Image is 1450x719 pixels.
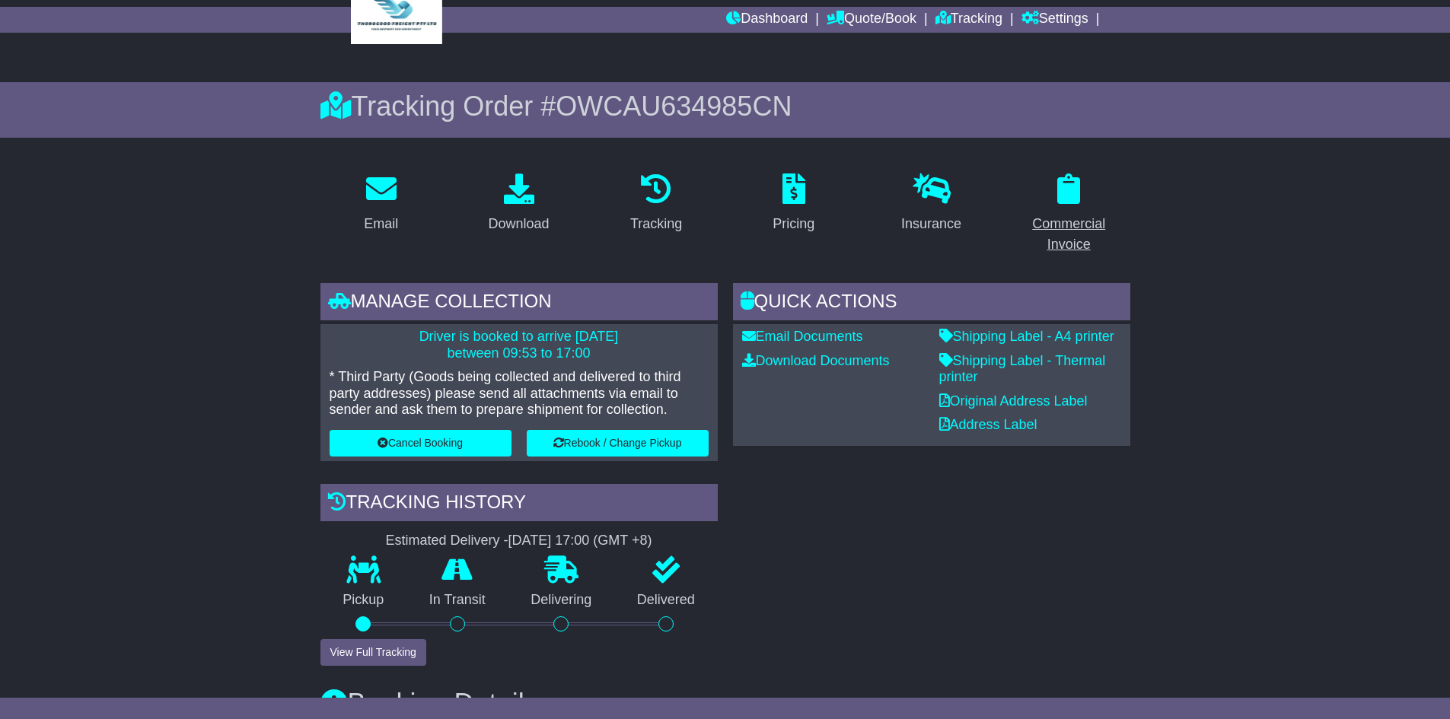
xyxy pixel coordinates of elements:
a: Shipping Label - A4 printer [939,329,1114,344]
div: Tracking [630,214,682,234]
div: Insurance [901,214,961,234]
div: Quick Actions [733,283,1130,324]
a: Pricing [763,168,824,240]
h3: Booking Details [320,689,1130,719]
a: Download [478,168,559,240]
div: Tracking Order # [320,90,1130,122]
p: In Transit [406,592,508,609]
a: Insurance [891,168,971,240]
a: Address Label [939,417,1037,432]
a: Email [354,168,408,240]
a: Tracking [620,168,692,240]
div: Email [364,214,398,234]
a: Tracking [935,7,1002,33]
a: Shipping Label - Thermal printer [939,353,1106,385]
a: Commercial Invoice [1008,168,1130,260]
p: Pickup [320,592,407,609]
p: Delivered [614,592,718,609]
div: Manage collection [320,283,718,324]
p: * Third Party (Goods being collected and delivered to third party addresses) please send all atta... [330,369,709,418]
a: Dashboard [726,7,808,33]
a: Quote/Book [827,7,916,33]
span: OWCAU634985CN [556,91,792,122]
button: Rebook / Change Pickup [527,430,709,457]
div: Pricing [773,214,814,234]
div: Download [488,214,549,234]
div: Tracking history [320,484,718,525]
div: Commercial Invoice [1018,214,1120,255]
p: Delivering [508,592,615,609]
button: Cancel Booking [330,430,511,457]
button: View Full Tracking [320,639,426,666]
p: Driver is booked to arrive [DATE] between 09:53 to 17:00 [330,329,709,361]
a: Original Address Label [939,393,1088,409]
div: Estimated Delivery - [320,533,718,549]
div: [DATE] 17:00 (GMT +8) [508,533,652,549]
a: Download Documents [742,353,890,368]
a: Email Documents [742,329,863,344]
a: Settings [1021,7,1088,33]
